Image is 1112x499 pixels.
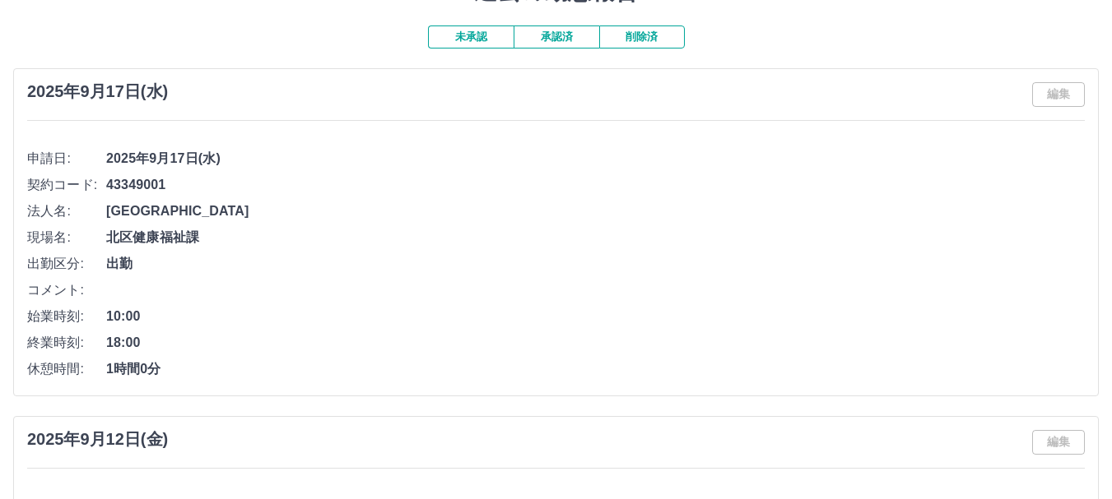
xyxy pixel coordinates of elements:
h3: 2025年9月12日(金) [27,430,168,449]
span: 申請日: [27,149,106,169]
span: 出勤区分: [27,254,106,274]
span: 43349001 [106,175,1085,195]
span: 10:00 [106,307,1085,326]
span: 休憩時間: [27,359,106,379]
span: 18:00 [106,333,1085,353]
button: 削除済 [599,25,685,49]
span: 法人名: [27,201,106,221]
span: コメント: [27,280,106,300]
span: 出勤 [106,254,1085,274]
span: 北区健康福祉課 [106,228,1085,247]
span: 始業時刻: [27,307,106,326]
button: 承認済 [514,25,599,49]
span: 契約コード: [27,175,106,195]
span: [GEOGRAPHIC_DATA] [106,201,1085,221]
button: 未承認 [428,25,514,49]
span: 2025年9月17日(水) [106,149,1085,169]
span: 終業時刻: [27,333,106,353]
h3: 2025年9月17日(水) [27,82,168,101]
span: 1時間0分 [106,359,1085,379]
span: 現場名: [27,228,106,247]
